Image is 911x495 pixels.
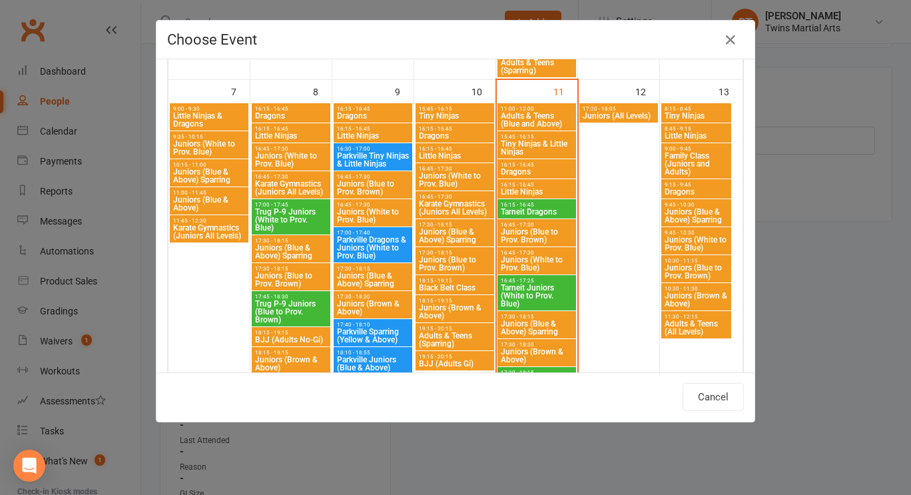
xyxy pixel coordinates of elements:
[500,342,573,348] span: 17:30 - 18:30
[500,134,573,140] span: 15:45 - 16:15
[664,188,729,196] span: Dragons
[336,202,410,208] span: 16:45 - 17:30
[336,300,410,316] span: Juniors (Brown & Above)
[664,106,729,112] span: 8:15 - 8:45
[336,174,410,180] span: 16:45 - 17:30
[254,336,328,344] span: BJJ (Adults No-Gi)
[254,330,328,336] span: 18:15 - 19:15
[254,266,328,272] span: 17:30 - 18:15
[254,238,328,244] span: 17:30 - 18:15
[471,80,495,102] div: 10
[336,112,410,120] span: Dragons
[395,80,414,102] div: 9
[254,180,328,196] span: Karate Gymnastics (Juniors All Levels)
[500,168,573,176] span: Dragons
[336,328,410,344] span: Parkville Sparring (Yellow & Above)
[664,320,729,336] span: Adults & Teens (All Levels)
[418,284,491,292] span: Black Belt Class
[172,190,246,196] span: 11:00 - 11:45
[664,132,729,140] span: Little Ninjas
[167,31,744,48] h4: Choose Event
[418,326,491,332] span: 19:15 - 20:15
[336,106,410,112] span: 16:15 - 16:45
[336,236,410,260] span: Parkville Dragons & Juniors (White to Prov. Blue)
[172,134,246,140] span: 9:35 - 10:15
[664,292,729,308] span: Juniors (Brown & Above)
[664,258,729,264] span: 10:30 - 11:15
[336,126,410,132] span: 16:15 - 16:45
[664,236,729,252] span: Juniors (White to Prov. Blue)
[418,354,491,360] span: 19:15 - 20:15
[553,80,577,102] div: 11
[172,106,246,112] span: 9:00 - 9:30
[13,450,45,482] div: Open Intercom Messenger
[719,80,743,102] div: 13
[664,112,729,120] span: Tiny Ninjas
[418,126,491,132] span: 16:15 - 16:45
[500,284,573,308] span: Tarneit Juniors (White to Prov. Blue)
[418,222,491,228] span: 17:30 - 18:15
[336,272,410,288] span: Juniors (Blue & Above) Sparring
[500,106,573,112] span: 11:00 - 12:00
[500,278,573,284] span: 16:45 - 17:25
[336,132,410,140] span: Little Ninjas
[683,383,744,411] button: Cancel
[254,272,328,288] span: Juniors (Blue to Prov. Brown)
[254,106,328,112] span: 16:15 - 16:45
[418,106,491,112] span: 15:45 - 16:15
[172,224,246,240] span: Karate Gymnastics (Juniors All Levels)
[418,132,491,140] span: Dragons
[172,196,246,212] span: Juniors (Blue & Above)
[664,152,729,176] span: Family Class (Juniors and Adults)
[254,300,328,324] span: Trug P-9 Juniors (Blue to Prov. Brown)
[664,230,729,236] span: 9:45 - 10:30
[418,146,491,152] span: 16:15 - 16:45
[418,152,491,160] span: Little Ninjas
[582,106,655,112] span: 17:20 - 18:05
[720,29,741,51] button: Close
[418,172,491,188] span: Juniors (White to Prov. Blue)
[254,294,328,300] span: 17:45 - 18:30
[336,266,410,272] span: 17:30 - 18:15
[254,244,328,260] span: Juniors (Blue & Above) Sparring
[336,356,410,372] span: Parkville Juniors (Blue & Above)
[500,314,573,320] span: 17:30 - 18:15
[254,152,328,168] span: Juniors (White to Prov. Blue)
[664,146,729,152] span: 9:00 - 9:45
[254,174,328,180] span: 16:45 - 17:30
[664,264,729,280] span: Juniors (Blue to Prov. Brown)
[500,59,573,75] span: Adults & Teens (Sparring)
[172,218,246,224] span: 11:45 - 12:30
[635,80,659,102] div: 12
[500,256,573,272] span: Juniors (White to Prov. Blue)
[172,168,246,184] span: Juniors (Blue & Above) Sparring
[418,228,491,244] span: Juniors (Blue & Above) Sparring
[172,112,246,128] span: Little Ninjas & Dragons
[664,314,729,320] span: 11:30 - 12:15
[500,370,573,376] span: 17:30 - 18:15
[418,194,491,200] span: 16:45 - 17:30
[500,162,573,168] span: 16:15 - 16:45
[664,202,729,208] span: 9:45 - 10:30
[254,146,328,152] span: 16:45 - 17:30
[418,200,491,216] span: Karate Gymnastics (Juniors All Levels)
[336,146,410,152] span: 16:30 - 17:00
[418,256,491,272] span: Juniors (Blue to Prov. Brown)
[254,208,328,232] span: Trug P-9 Juniors (White to Prov. Blue)
[254,350,328,356] span: 18:15 - 19:15
[500,348,573,364] span: Juniors (Brown & Above)
[336,322,410,328] span: 17:40 - 18:10
[418,112,491,120] span: Tiny Ninjas
[336,294,410,300] span: 17:30 - 18:30
[172,140,246,156] span: Juniors (White to Prov. Blue)
[418,304,491,320] span: Juniors (Brown & Above)
[664,286,729,292] span: 10:30 - 11:30
[500,112,573,128] span: Adults & Teens (Blue and Above)
[418,166,491,172] span: 16:45 - 17:30
[336,208,410,224] span: Juniors (White to Prov. Blue)
[500,208,573,216] span: Tarneit Dragons
[500,320,573,336] span: Juniors (Blue & Above) Sparring
[336,350,410,356] span: 18:10 - 18:55
[254,112,328,120] span: Dragons
[418,278,491,284] span: 18:15 - 19:15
